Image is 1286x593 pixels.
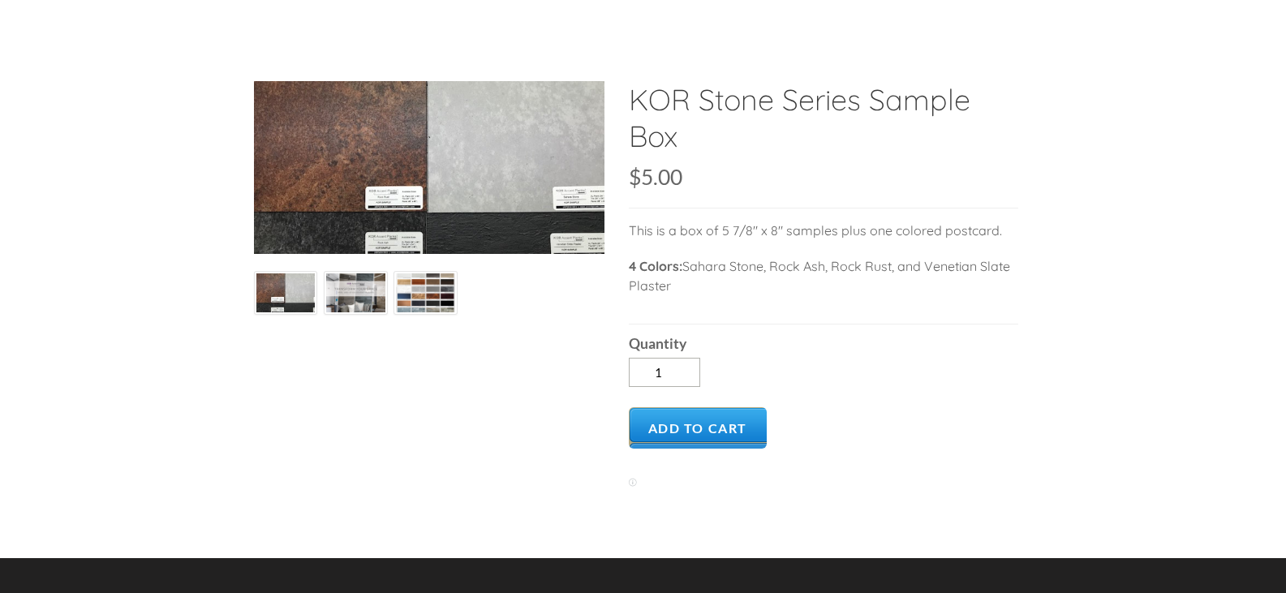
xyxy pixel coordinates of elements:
span: $5.00 [629,164,682,190]
a: Add to Cart [629,407,768,449]
p: Sahara Stone, Rock Ash, Rock Rust, and Venetian Slate Plaster [629,256,1018,312]
p: This is a box of 5 7/8" x 8" samples plus one colored postcard. [629,221,1018,256]
img: s832171791223022656_p907_i1_w640.jpeg [246,273,326,313]
img: s832171791223022656_p907_i3_w2400.png [396,271,455,315]
strong: 4 Colors: [629,258,682,274]
img: s832171791223022656_p907_i1_w640.jpeg [254,81,604,254]
img: s832171791223022656_p907_i2_w2400.png [326,271,385,315]
h2: KOR Stone Series Sample Box [629,81,1018,166]
b: Quantity [629,335,686,352]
